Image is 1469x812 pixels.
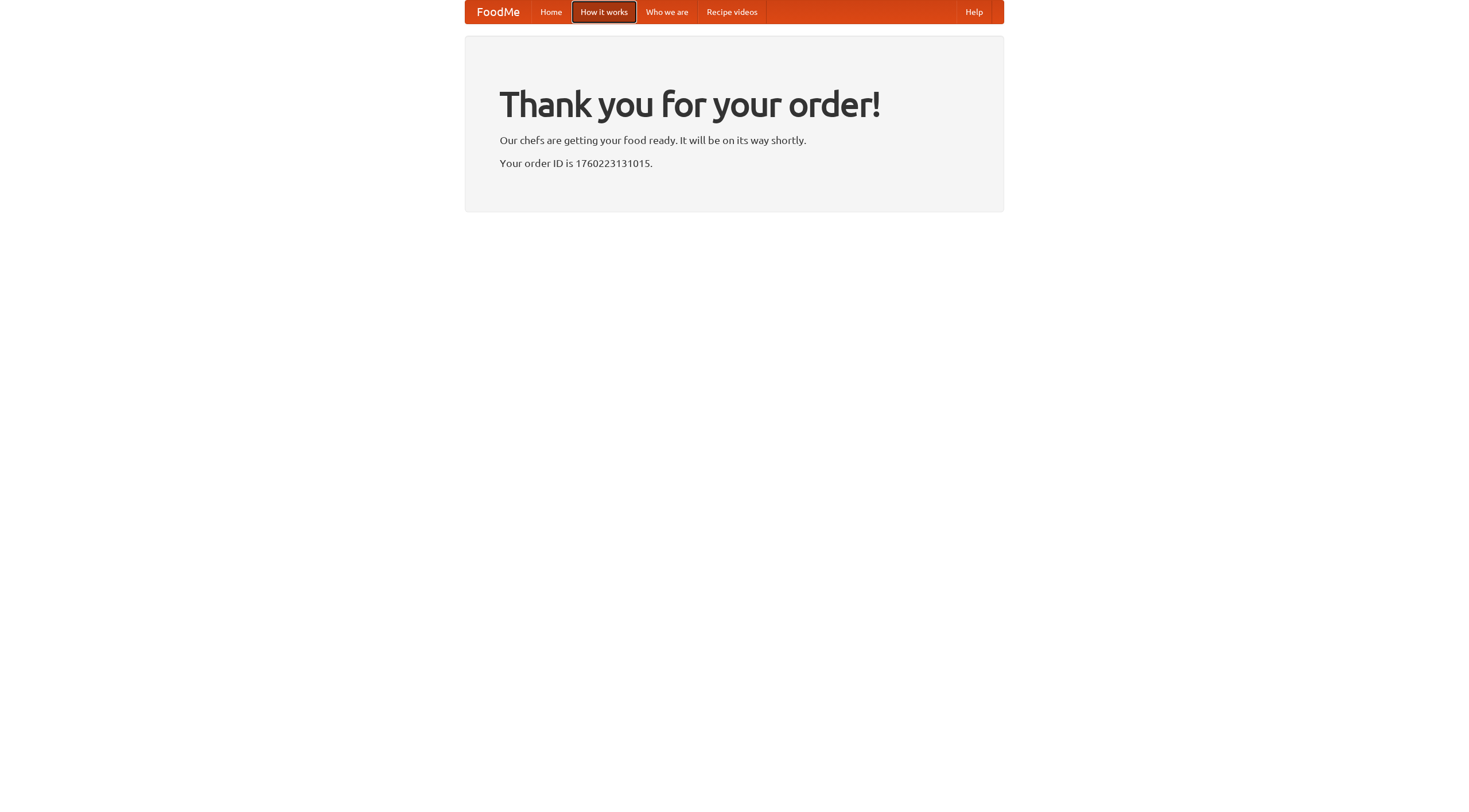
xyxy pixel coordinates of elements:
[500,131,969,149] p: Our chefs are getting your food ready. It will be on its way shortly.
[500,76,969,131] h1: Thank you for your order!
[500,154,969,172] p: Your order ID is 1760223131015.
[698,1,767,24] a: Recipe videos
[531,1,572,24] a: Home
[572,1,637,24] a: How it works
[637,1,698,24] a: Who we are
[465,1,531,24] a: FoodMe
[957,1,992,24] a: Help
